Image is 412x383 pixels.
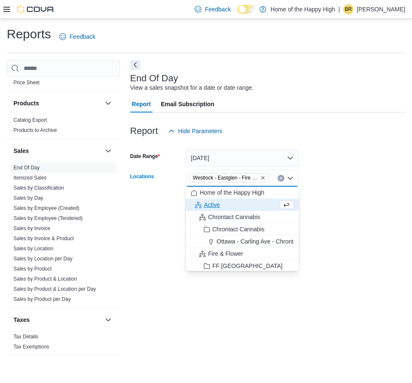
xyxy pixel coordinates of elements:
[186,187,299,199] button: Home of the Happy High
[13,286,96,292] span: Sales by Product & Location per Day
[270,4,335,14] p: Home of the Happy High
[130,73,178,83] h3: End Of Day
[103,315,113,325] button: Taxes
[13,99,39,107] h3: Products
[193,174,259,182] span: Westlock - Eastglen - Fire & Flower
[212,262,283,270] span: FF [GEOGRAPHIC_DATA]
[212,225,265,233] span: Chrontact Cannabis
[191,1,234,18] a: Feedback
[13,246,54,252] a: Sales by Location
[13,256,72,262] a: Sales by Location per Day
[13,205,80,212] span: Sales by Employee (Created)
[13,235,74,242] span: Sales by Invoice & Product
[13,344,49,350] a: Tax Exemptions
[70,32,95,41] span: Feedback
[343,4,353,14] div: Breanne Rothney
[13,164,40,171] span: End Of Day
[13,127,57,134] span: Products to Archive
[287,175,294,182] button: Close list of options
[13,316,102,324] button: Taxes
[130,153,160,160] label: Date Range
[13,276,77,282] a: Sales by Product & Location
[13,286,96,292] a: Sales by Product & Location per Day
[357,4,405,14] p: [PERSON_NAME]
[13,215,83,221] a: Sales by Employee (Tendered)
[345,4,352,14] span: BR
[13,175,47,181] a: Itemized Sales
[217,237,328,246] span: Ottawa - Carling Ave - Chrontact Cannabis
[186,150,299,166] button: [DATE]
[13,147,29,155] h3: Sales
[238,5,255,14] input: Dark Mode
[186,223,299,236] button: Chrontact Cannabis
[103,98,113,108] button: Products
[13,80,40,86] a: Price Sheet
[130,173,154,180] label: Locations
[278,175,284,182] button: Clear input
[13,225,50,231] a: Sales by Invoice
[186,199,299,211] button: Active
[130,60,140,70] button: Next
[208,249,243,258] span: Fire & Flower
[208,213,260,221] span: Chrontact Cannabis
[186,211,299,223] button: Chrontact Cannabis
[130,126,158,136] h3: Report
[13,127,57,133] a: Products to Archive
[13,333,38,340] span: Tax Details
[186,260,299,272] button: FF [GEOGRAPHIC_DATA]
[7,163,120,308] div: Sales
[338,4,340,14] p: |
[130,83,254,92] div: View a sales snapshot for a date or date range.
[13,215,83,222] span: Sales by Employee (Tendered)
[103,146,113,156] button: Sales
[13,99,102,107] button: Products
[56,28,99,45] a: Feedback
[204,201,220,209] span: Active
[13,334,38,340] a: Tax Details
[132,96,151,112] span: Report
[186,248,299,260] button: Fire & Flower
[7,26,51,43] h1: Reports
[165,123,226,139] button: Hide Parameters
[186,236,299,248] button: Ottawa - Carling Ave - Chrontact Cannabis
[13,79,40,86] span: Price Sheet
[13,296,71,303] span: Sales by Product per Day
[13,185,64,191] a: Sales by Classification
[13,236,74,241] a: Sales by Invoice & Product
[200,188,264,197] span: Home of the Happy High
[13,205,80,211] a: Sales by Employee (Created)
[13,195,43,201] a: Sales by Day
[13,266,52,272] a: Sales by Product
[205,5,230,13] span: Feedback
[13,165,40,171] a: End Of Day
[178,127,222,135] span: Hide Parameters
[13,117,47,123] a: Catalog Export
[161,96,214,112] span: Email Subscription
[13,174,47,181] span: Itemized Sales
[13,296,71,302] a: Sales by Product per Day
[189,173,269,182] span: Westlock - Eastglen - Fire & Flower
[13,225,50,232] span: Sales by Invoice
[13,147,102,155] button: Sales
[7,332,120,355] div: Taxes
[7,78,120,91] div: Pricing
[13,245,54,252] span: Sales by Location
[13,255,72,262] span: Sales by Location per Day
[260,175,265,180] button: Remove Westlock - Eastglen - Fire & Flower from selection in this group
[7,115,120,139] div: Products
[13,316,30,324] h3: Taxes
[17,5,55,13] img: Cova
